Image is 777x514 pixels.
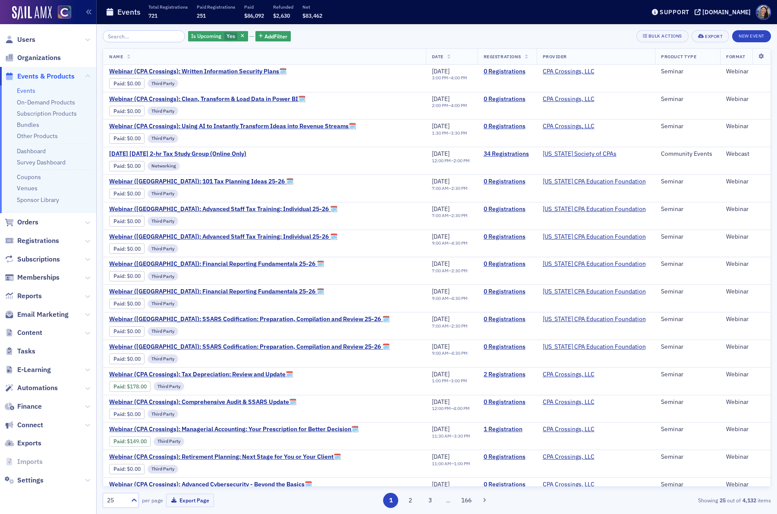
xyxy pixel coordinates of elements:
[113,383,127,390] span: :
[17,87,35,95] a: Events
[113,466,124,472] a: Paid
[142,496,163,504] label: per page
[17,402,42,411] span: Finance
[191,32,221,39] span: Is Upcoming
[109,353,145,364] div: Paid: 0 - $0
[113,80,124,87] a: Paid
[705,34,723,39] div: Export
[432,295,449,301] time: 9:00 AM
[109,150,254,158] span: August 2025 Tuesday 2-hr Tax Study Group (Online Only)
[432,233,450,240] span: [DATE]
[543,315,646,323] a: [US_STATE] CPA Education Foundation
[432,177,450,185] span: [DATE]
[726,233,764,241] div: Webinar
[109,205,337,213] span: Webinar (CA): Advanced Staff Tax Training: Individual 25-26 🗓
[103,30,185,42] input: Search…
[5,365,51,375] a: E-Learning
[732,30,771,42] button: New Event
[451,268,468,274] time: 2:30 PM
[543,233,646,241] a: [US_STATE] CPA Education Foundation
[109,381,151,391] div: Paid: 2 - $17800
[148,4,188,10] p: Total Registrations
[695,9,754,15] button: [DOMAIN_NAME]
[148,354,178,363] div: Third Party
[17,147,46,155] a: Dashboard
[17,273,60,282] span: Memberships
[543,95,595,103] a: CPA Crossings, LLC
[109,78,145,88] div: Paid: 0 - $0
[432,75,448,81] time: 3:00 PM
[109,453,341,461] a: Webinar (CPA Crossings): Retirement Planning: Next Stage for You or Your Client🗓️
[113,273,124,279] a: Paid
[109,288,324,296] a: Webinar ([GEOGRAPHIC_DATA]): Financial Reporting Fundamentals 25-26 🗓
[543,178,646,186] span: California CPA Education Foundation
[17,184,38,192] a: Venues
[726,150,764,158] div: Webcast
[244,4,264,10] p: Paid
[432,378,467,384] div: –
[484,343,531,351] a: 0 Registrations
[661,315,714,323] div: Seminar
[109,205,337,213] a: Webinar ([GEOGRAPHIC_DATA]): Advanced Staff Tax Training: Individual 25-26 🗓
[273,12,290,19] span: $2,630
[484,95,531,103] a: 0 Registrations
[226,32,235,39] span: Yes
[17,255,60,264] span: Subscriptions
[5,328,42,337] a: Content
[5,383,58,393] a: Automations
[543,343,646,351] a: [US_STATE] CPA Education Foundation
[113,300,127,307] span: :
[113,218,124,224] a: Paid
[273,4,293,10] p: Refunded
[17,383,58,393] span: Automations
[432,315,450,323] span: [DATE]
[432,212,449,218] time: 7:00 AM
[5,35,35,44] a: Users
[109,288,324,296] span: Webinar (CA): Financial Reporting Fundamentals 25-26 🗓
[432,102,448,108] time: 2:00 PM
[109,68,286,76] span: Webinar (CPA Crossings): Written Information Security Plans🗓️
[113,411,124,417] a: Paid
[109,371,293,378] span: Webinar (CPA Crossings): Tax Depreciation: Review and Update🗓️
[543,288,646,296] span: California CPA Education Foundation
[113,356,124,362] a: Paid
[148,107,178,115] div: Third Party
[148,12,157,19] span: 721
[17,365,51,375] span: E-Learning
[432,268,449,274] time: 7:00 AM
[109,398,296,406] a: Webinar (CPA Crossings): Comprehensive Audit & SSARS Update🗓️
[113,163,127,169] span: :
[5,402,42,411] a: Finance
[543,150,617,158] span: Colorado Society of CPAs
[17,158,66,166] a: Survey Dashboard
[109,123,356,130] span: Webinar (CPA Crossings): Using AI to Instantly Transform Ideas into Revenue Streams🗓️
[127,356,141,362] span: $0.00
[451,212,468,218] time: 2:30 PM
[5,420,43,430] a: Connect
[661,288,714,296] div: Seminar
[5,236,59,246] a: Registrations
[109,481,312,489] a: Webinar (CPA Crossings): Advanced Cybersecurity - Beyond the Basics🗓️
[109,343,390,351] a: Webinar ([GEOGRAPHIC_DATA]): SSARS Codification: Preparation, Compilation and Review 25-26 🗓
[148,244,178,253] div: Third Party
[109,216,145,226] div: Paid: 0 - $0
[113,328,124,334] a: Paid
[661,68,714,76] div: Seminar
[432,130,448,136] time: 1:30 PM
[661,178,714,186] div: Seminar
[432,158,451,164] time: 12:00 PM
[726,68,764,76] div: Webinar
[17,196,59,204] a: Sponsor Library
[5,72,75,81] a: Events & Products
[244,12,264,19] span: $86,092
[127,300,141,307] span: $0.00
[543,205,646,213] span: California CPA Education Foundation
[17,35,35,44] span: Users
[661,343,714,351] div: Seminar
[5,255,60,264] a: Subscriptions
[484,178,531,186] a: 0 Registrations
[726,178,764,186] div: Webinar
[113,190,127,197] span: :
[484,54,521,60] span: Registrations
[109,299,145,309] div: Paid: 0 - $0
